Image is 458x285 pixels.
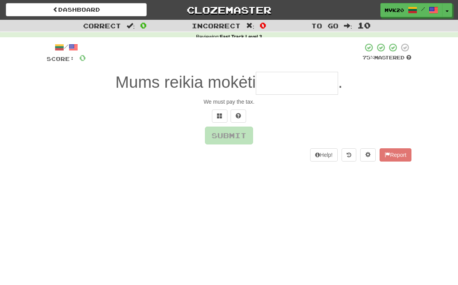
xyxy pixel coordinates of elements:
span: Incorrect [192,22,241,30]
button: Help! [310,148,338,162]
span: Correct [83,22,121,30]
button: Switch sentence to multiple choice alt+p [212,109,227,123]
button: Report [380,148,411,162]
span: 0 [79,53,86,63]
div: We must pay the tax. [47,98,411,106]
a: Dashboard [6,3,147,16]
span: : [127,23,135,29]
button: Submit [205,127,253,144]
span: 0 [260,21,266,30]
button: Round history (alt+y) [342,148,356,162]
span: : [246,23,255,29]
span: / [421,6,425,12]
span: 0 [140,21,147,30]
span: To go [311,22,338,30]
span: Score: [47,56,75,62]
span: 10 [357,21,371,30]
strong: Fast Track Level 3 [220,34,262,40]
button: Single letter hint - you only get 1 per sentence and score half the points! alt+h [231,109,246,123]
span: 75 % [363,54,374,61]
a: Clozemaster [158,3,299,17]
div: / [47,43,86,52]
span: Mums reikia mokėti [115,73,256,91]
div: Mastered [363,54,411,61]
span: : [344,23,352,29]
a: mvk20 / [380,3,442,17]
span: . [338,73,343,91]
span: mvk20 [385,7,404,14]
